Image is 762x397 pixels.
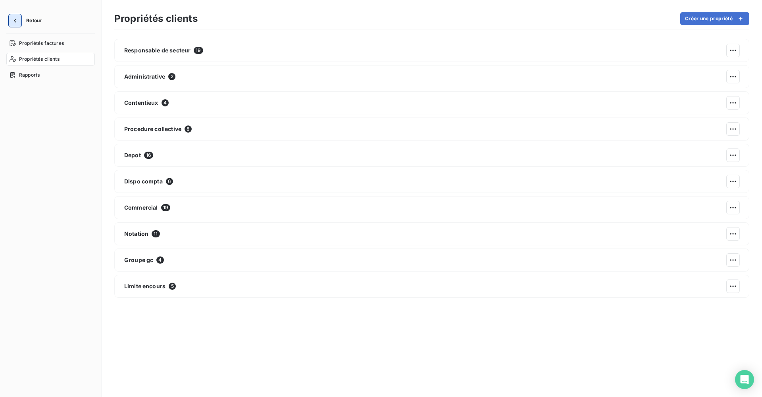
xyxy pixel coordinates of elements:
a: Rapports [6,69,95,81]
span: 4 [162,99,169,106]
span: Commercial [124,204,158,212]
span: 6 [166,178,173,185]
span: Contentieux [124,99,158,107]
span: Groupe gc [124,256,153,264]
div: Open Intercom Messenger [735,370,754,389]
span: Propriétés clients [19,56,60,63]
span: 19 [161,204,170,211]
span: Dispo compta [124,177,163,185]
span: Procedure collective [124,125,181,133]
span: 4 [156,256,164,264]
span: Notation [124,230,148,238]
span: Administrative [124,73,165,81]
span: Limite encours [124,282,165,290]
span: Propriétés factures [19,40,64,47]
span: Retour [26,18,42,23]
a: Propriétés factures [6,37,95,50]
span: 5 [169,283,176,290]
span: Depot [124,151,141,159]
h3: Propriétés clients [114,12,198,26]
span: 16 [144,152,153,159]
span: 8 [185,125,192,133]
button: Retour [6,14,48,27]
a: Propriétés clients [6,53,95,66]
span: Rapports [19,71,40,79]
span: 19 [194,47,203,54]
button: Créer une propriété [680,12,749,25]
span: 11 [152,230,160,237]
span: Responsable de secteur [124,46,190,54]
span: 2 [168,73,175,80]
